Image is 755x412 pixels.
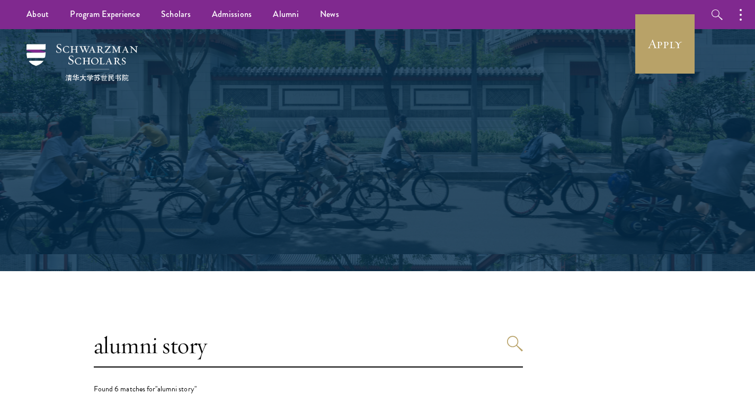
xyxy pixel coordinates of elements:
img: Schwarzman Scholars [26,44,138,81]
span: "alumni story" [155,383,196,395]
div: Found 6 matches for [94,383,523,395]
input: Search [94,324,523,368]
button: Search [507,336,523,352]
a: Apply [635,14,695,74]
